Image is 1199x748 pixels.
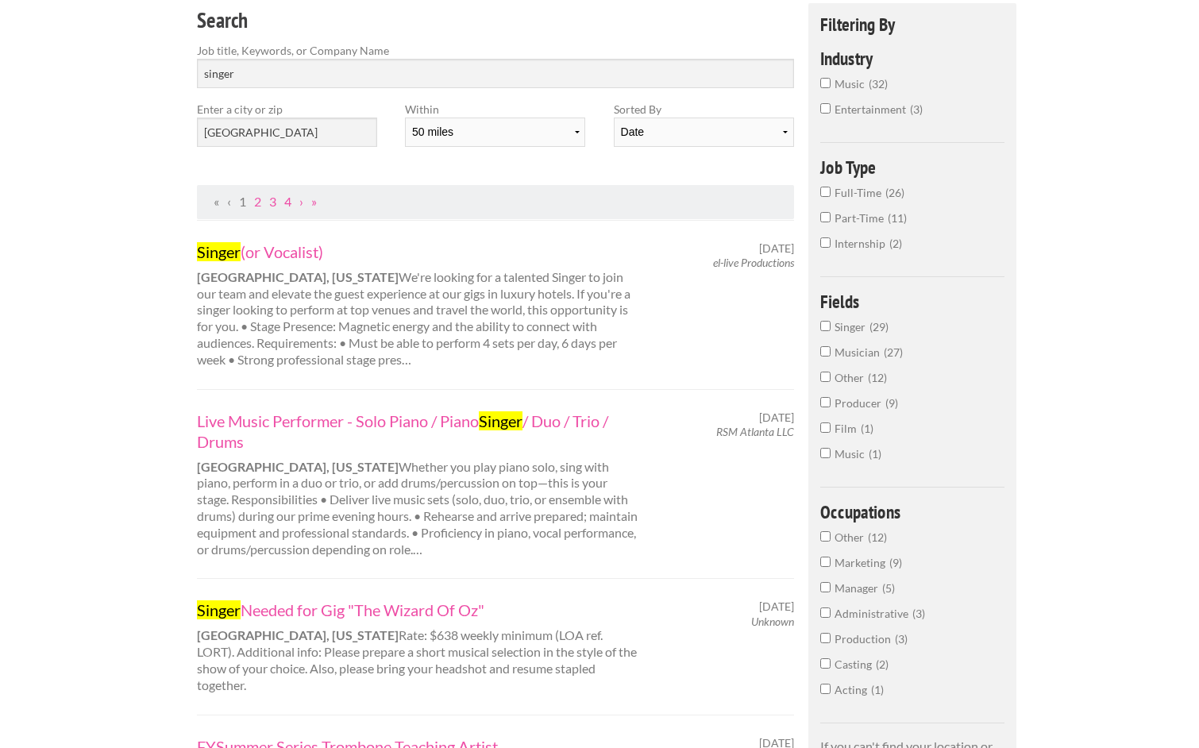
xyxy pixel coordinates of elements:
div: Rate: $638 weekly minimum (LOA ref. LORT). Additional info: Please prepare a short musical select... [183,600,652,693]
a: Page 4 [284,194,291,209]
span: Internship [835,237,889,250]
span: 3 [912,607,925,620]
span: Previous Page [227,194,231,209]
input: Producer9 [820,397,831,407]
h4: Fields [820,292,1005,310]
mark: Singer [197,600,241,619]
span: entertainment [835,102,910,116]
span: 32 [869,77,888,91]
a: Page 2 [254,194,261,209]
span: Producer [835,396,885,410]
span: [DATE] [759,411,794,425]
span: 2 [876,657,889,671]
span: Acting [835,683,871,696]
span: 1 [871,683,884,696]
span: Other [835,371,868,384]
span: 3 [910,102,923,116]
input: Production3 [820,633,831,643]
input: Administrative3 [820,607,831,618]
input: Film1 [820,422,831,433]
input: Musician27 [820,346,831,357]
input: Other12 [820,372,831,382]
a: Page 3 [269,194,276,209]
span: Musician [835,345,884,359]
span: 26 [885,186,904,199]
input: Casting2 [820,658,831,669]
span: 12 [868,530,887,544]
span: music [835,77,869,91]
input: Manager5 [820,582,831,592]
input: Part-Time11 [820,212,831,222]
span: 12 [868,371,887,384]
a: SingerNeeded for Gig "The Wizard Of Oz" [197,600,638,620]
input: Other12 [820,531,831,542]
strong: [GEOGRAPHIC_DATA], [US_STATE] [197,627,399,642]
input: Internship2 [820,237,831,248]
input: Singer29 [820,321,831,331]
span: Administrative [835,607,912,620]
input: Search [197,59,795,88]
span: 9 [885,396,898,410]
span: [DATE] [759,241,794,256]
input: music32 [820,78,831,88]
span: 29 [869,320,889,334]
span: Part-Time [835,211,888,225]
input: Music1 [820,448,831,458]
select: Sort results by [614,118,794,147]
label: Sorted By [614,101,794,118]
input: entertainment3 [820,103,831,114]
span: Other [835,530,868,544]
span: Manager [835,581,882,595]
span: Singer [835,320,869,334]
span: 1 [869,447,881,461]
span: Music [835,447,869,461]
span: 2 [889,237,902,250]
input: Full-Time26 [820,187,831,197]
a: Page 1 [239,194,246,209]
label: Within [405,101,585,118]
span: Casting [835,657,876,671]
span: Film [835,422,861,435]
span: 1 [861,422,873,435]
mark: Singer [479,411,522,430]
a: Live Music Performer - Solo Piano / PianoSinger/ Duo / Trio / Drums [197,411,638,452]
span: First Page [214,194,219,209]
label: Job title, Keywords, or Company Name [197,42,795,59]
label: Enter a city or zip [197,101,377,118]
h4: Industry [820,49,1005,67]
input: Marketing9 [820,557,831,567]
span: 3 [895,632,908,646]
span: 5 [882,581,895,595]
h4: Filtering By [820,15,1005,33]
a: Last Page, Page 4 [311,194,317,209]
mark: Singer [197,242,241,261]
h3: Search [197,6,795,36]
h4: Occupations [820,503,1005,521]
a: Next Page [299,194,303,209]
strong: [GEOGRAPHIC_DATA], [US_STATE] [197,269,399,284]
span: [DATE] [759,600,794,614]
div: We're looking for a talented Singer to join our team and elevate the guest experience at our gigs... [183,241,652,368]
div: Whether you play piano solo, sing with piano, perform in a duo or trio, or add drums/percussion o... [183,411,652,558]
strong: [GEOGRAPHIC_DATA], [US_STATE] [197,459,399,474]
input: Acting1 [820,684,831,694]
span: Full-Time [835,186,885,199]
em: Unknown [751,615,794,628]
h4: Job Type [820,158,1005,176]
a: Singer(or Vocalist) [197,241,638,262]
span: Production [835,632,895,646]
span: Marketing [835,556,889,569]
span: 9 [889,556,902,569]
em: el-live Productions [713,256,794,269]
span: 27 [884,345,903,359]
span: 11 [888,211,907,225]
em: RSM Atlanta LLC [716,425,794,438]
